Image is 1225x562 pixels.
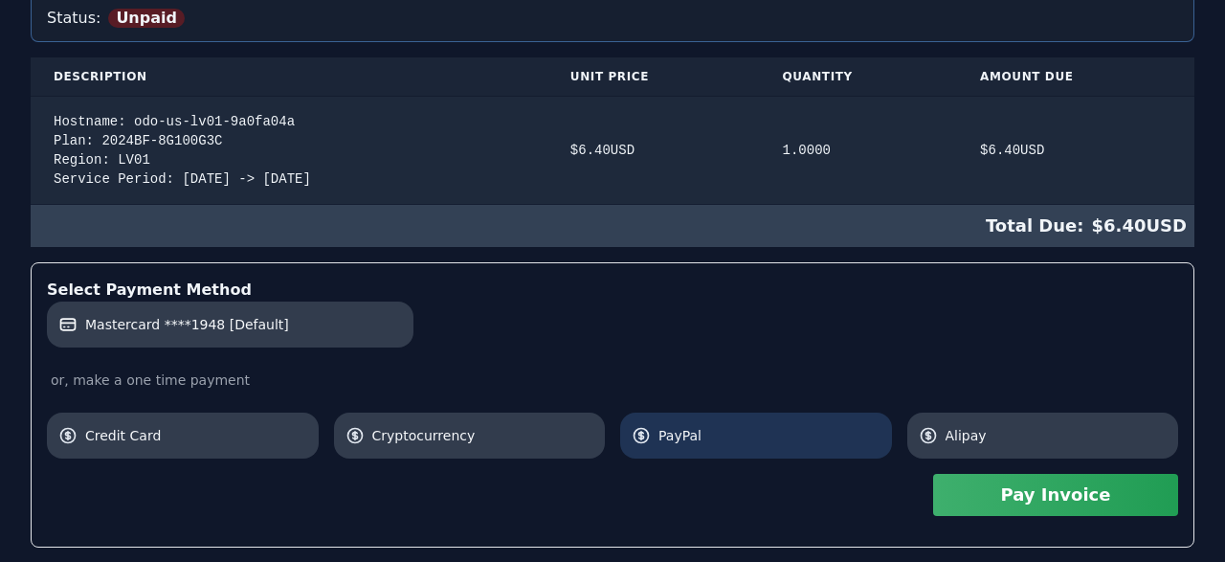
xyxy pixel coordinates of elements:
[957,57,1194,97] th: Amount Due
[85,426,307,445] span: Credit Card
[31,205,1194,247] div: $ 6.40 USD
[570,141,737,160] div: $ 6.40 USD
[54,112,524,189] div: Hostname: odo-us-lv01-9a0fa04a Plan: 2024BF-8G100G3C Region: LV01 Service Period: [DATE] -> [DATE]
[946,426,1168,445] span: Alipay
[547,57,760,97] th: Unit Price
[760,57,958,97] th: Quantity
[108,9,185,28] span: Unpaid
[986,213,1092,239] span: Total Due:
[980,141,1171,160] div: $ 6.40 USD
[658,426,880,445] span: PayPal
[85,315,289,334] span: Mastercard ****1948 [Default]
[47,371,1178,390] div: or, make a one time payment
[31,57,547,97] th: Description
[783,141,935,160] div: 1.0000
[372,426,594,445] span: Cryptocurrency
[47,279,1178,302] div: Select Payment Method
[933,474,1178,516] button: Pay Invoice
